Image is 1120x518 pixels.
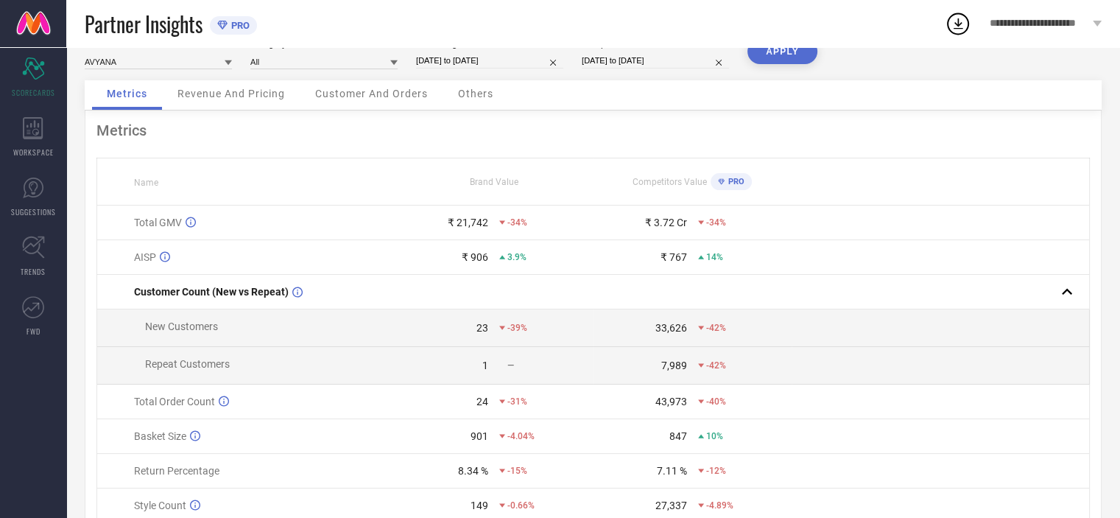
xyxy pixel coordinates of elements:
[661,360,687,371] div: 7,989
[416,53,563,69] input: Select date range
[470,177,518,187] span: Brand Value
[228,20,250,31] span: PRO
[706,217,726,228] span: -34%
[85,9,202,39] span: Partner Insights
[134,500,186,511] span: Style Count
[27,326,40,337] span: FWD
[134,396,215,407] span: Total Order Count
[145,321,218,332] span: New Customers
[706,431,723,441] span: 10%
[21,266,46,277] span: TRENDS
[706,323,726,333] span: -42%
[13,147,54,158] span: WORKSPACE
[315,88,428,99] span: Customer And Orders
[706,252,723,262] span: 14%
[107,88,147,99] span: Metrics
[96,122,1090,139] div: Metrics
[669,430,687,442] div: 847
[471,430,488,442] div: 901
[134,465,219,477] span: Return Percentage
[471,500,488,511] div: 149
[458,465,488,477] div: 8.34 %
[462,251,488,263] div: ₹ 906
[476,322,488,334] div: 23
[134,430,186,442] span: Basket Size
[507,217,527,228] span: -34%
[458,88,493,99] span: Others
[177,88,285,99] span: Revenue And Pricing
[448,217,488,228] div: ₹ 21,742
[655,322,687,334] div: 33,626
[507,323,527,333] span: -39%
[507,431,535,441] span: -4.04%
[645,217,687,228] div: ₹ 3.72 Cr
[11,206,56,217] span: SUGGESTIONS
[134,286,289,298] span: Customer Count (New vs Repeat)
[657,465,687,477] div: 7.11 %
[507,252,526,262] span: 3.9%
[747,39,817,64] button: APPLY
[134,251,156,263] span: AISP
[507,500,535,511] span: -0.66%
[706,396,726,407] span: -40%
[12,87,55,98] span: SCORECARDS
[507,466,527,476] span: -15%
[507,360,514,371] span: —
[134,178,158,188] span: Name
[655,396,687,407] div: 43,973
[476,396,488,407] div: 24
[507,396,527,407] span: -31%
[706,500,733,511] span: -4.89%
[655,500,687,511] div: 27,337
[582,53,729,69] input: Select comparison period
[706,466,726,476] span: -12%
[145,358,230,370] span: Repeat Customers
[725,177,744,186] span: PRO
[706,360,726,371] span: -42%
[134,217,182,228] span: Total GMV
[633,177,707,187] span: Competitors Value
[482,360,488,371] div: 1
[661,251,687,263] div: ₹ 767
[945,10,971,37] div: Open download list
